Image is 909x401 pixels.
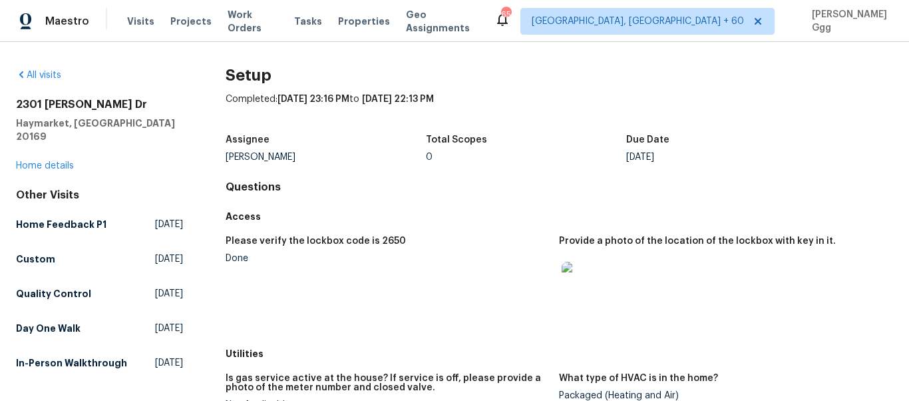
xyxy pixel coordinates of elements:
span: [GEOGRAPHIC_DATA], [GEOGRAPHIC_DATA] + 60 [532,15,744,28]
h5: Day One Walk [16,322,81,335]
div: [PERSON_NAME] [226,153,426,162]
h5: Quality Control [16,287,91,300]
div: Completed: to [226,93,893,127]
span: [PERSON_NAME] Ggg [807,8,889,35]
span: [DATE] [155,322,183,335]
span: Properties [338,15,390,28]
span: Visits [127,15,154,28]
h5: Home Feedback P1 [16,218,106,231]
h5: Assignee [226,135,270,145]
a: Home details [16,161,74,171]
h2: Setup [226,69,893,82]
a: Custom[DATE] [16,247,183,271]
h5: Haymarket, [GEOGRAPHIC_DATA] 20169 [16,117,183,143]
h5: Due Date [626,135,669,145]
div: 0 [426,153,626,162]
a: All visits [16,71,61,80]
a: Quality Control[DATE] [16,282,183,306]
div: 650 [501,8,510,21]
a: Home Feedback P1[DATE] [16,212,183,236]
h5: Provide a photo of the location of the lockbox with key in it. [559,236,836,246]
span: Projects [170,15,212,28]
h5: Access [226,210,893,223]
h2: 2301 [PERSON_NAME] Dr [16,98,183,111]
h5: Total Scopes [426,135,487,145]
h5: Please verify the lockbox code is 2650 [226,236,406,246]
span: Work Orders [228,8,278,35]
span: [DATE] 22:13 PM [362,95,434,104]
span: [DATE] 23:16 PM [277,95,349,104]
span: Tasks [294,17,322,26]
h5: Is gas service active at the house? If service is off, please provide a photo of the meter number... [226,374,549,392]
span: [DATE] [155,252,183,266]
h5: What type of HVAC is in the home? [559,374,718,383]
div: Packaged (Heating and Air) [559,391,882,400]
div: Other Visits [16,189,183,202]
span: [DATE] [155,218,183,231]
span: Maestro [45,15,89,28]
h4: Questions [226,181,893,194]
h5: Custom [16,252,55,266]
span: Geo Assignments [406,8,478,35]
a: In-Person Walkthrough[DATE] [16,351,183,375]
span: [DATE] [155,356,183,370]
div: Done [226,254,549,263]
span: [DATE] [155,287,183,300]
div: [DATE] [626,153,826,162]
h5: Utilities [226,347,893,360]
a: Day One Walk[DATE] [16,316,183,340]
h5: In-Person Walkthrough [16,356,127,370]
